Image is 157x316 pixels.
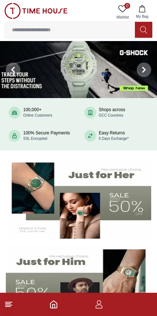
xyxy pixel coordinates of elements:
[49,300,58,309] a: Home
[113,15,132,20] span: Wishlist
[99,113,124,117] span: GCC Countries
[99,107,125,118] div: Shops across
[124,3,130,9] span: 0
[99,130,129,141] div: Easy Returns
[4,3,67,19] img: ...
[99,137,129,141] span: 5 Days Exchange*
[113,3,132,21] a: 0Wishlist
[23,137,47,141] span: SSL Encrypted
[6,158,151,239] img: Women's Watches Banner
[23,113,52,117] span: Online Customers
[23,107,52,118] div: 100,000+
[23,130,70,141] div: 100% Secure Payments
[132,3,153,21] button: My Bag
[133,14,151,19] span: My Bag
